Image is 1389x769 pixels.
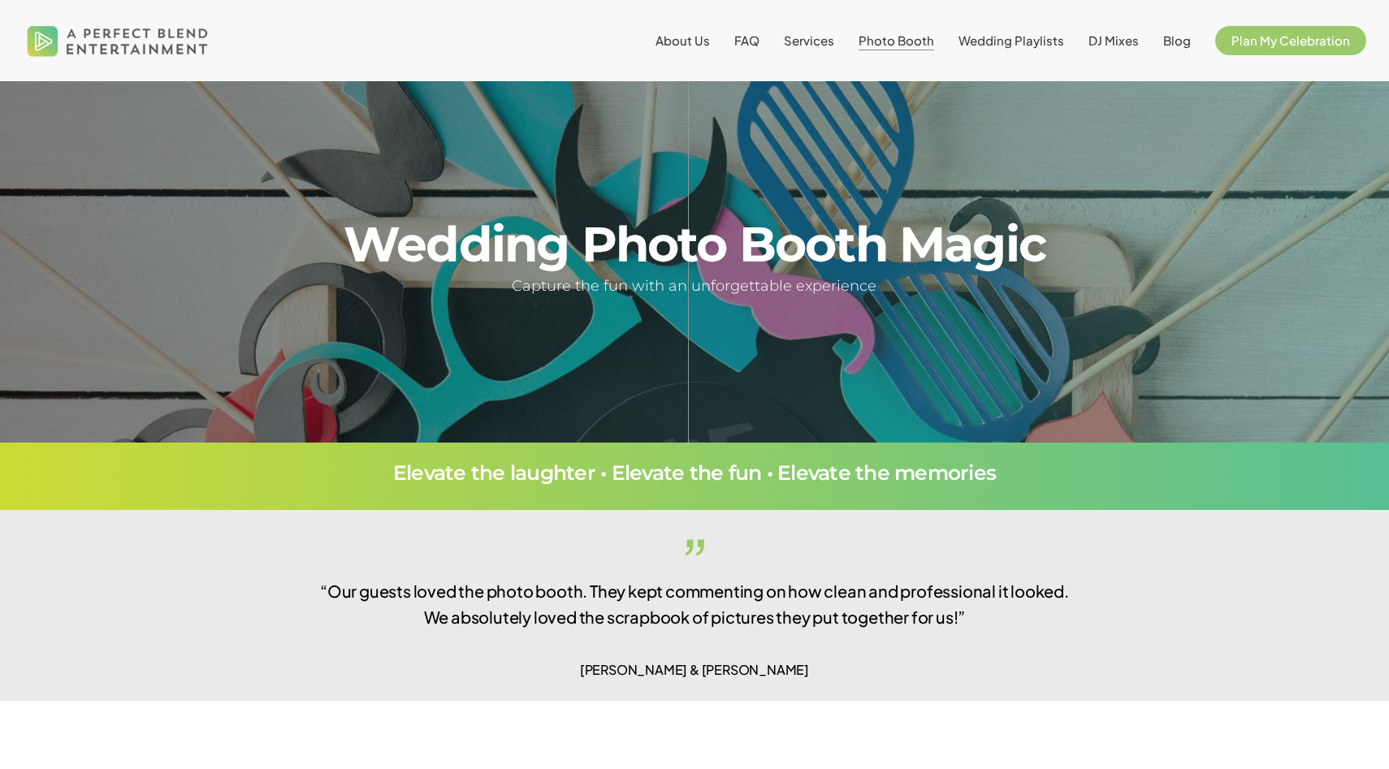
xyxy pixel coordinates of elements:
[859,32,934,48] span: Photo Booth
[307,529,1082,594] span: ”
[73,463,1316,483] h3: Elevate the laughter • Elevate the fun • Elevate the memories
[23,11,213,70] img: A Perfect Blend Entertainment
[1088,32,1139,48] span: DJ Mixes
[656,32,710,48] span: About Us
[656,34,710,47] a: About Us
[307,529,1082,655] p: “Our guests loved the photo booth. They kept commenting on how clean and professional it looked. ...
[734,32,759,48] span: FAQ
[1163,32,1191,48] span: Blog
[1231,32,1350,48] span: Plan My Celebration
[287,274,1101,298] h5: Capture the fun with an unforgettable experience
[784,32,834,48] span: Services
[1163,34,1191,47] a: Blog
[958,32,1064,48] span: Wedding Playlists
[958,34,1064,47] a: Wedding Playlists
[580,661,809,679] span: [PERSON_NAME] & [PERSON_NAME]
[1088,34,1139,47] a: DJ Mixes
[287,220,1101,269] h1: Wedding Photo Booth Magic
[734,34,759,47] a: FAQ
[1215,34,1366,47] a: Plan My Celebration
[859,34,934,47] a: Photo Booth
[784,34,834,47] a: Services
